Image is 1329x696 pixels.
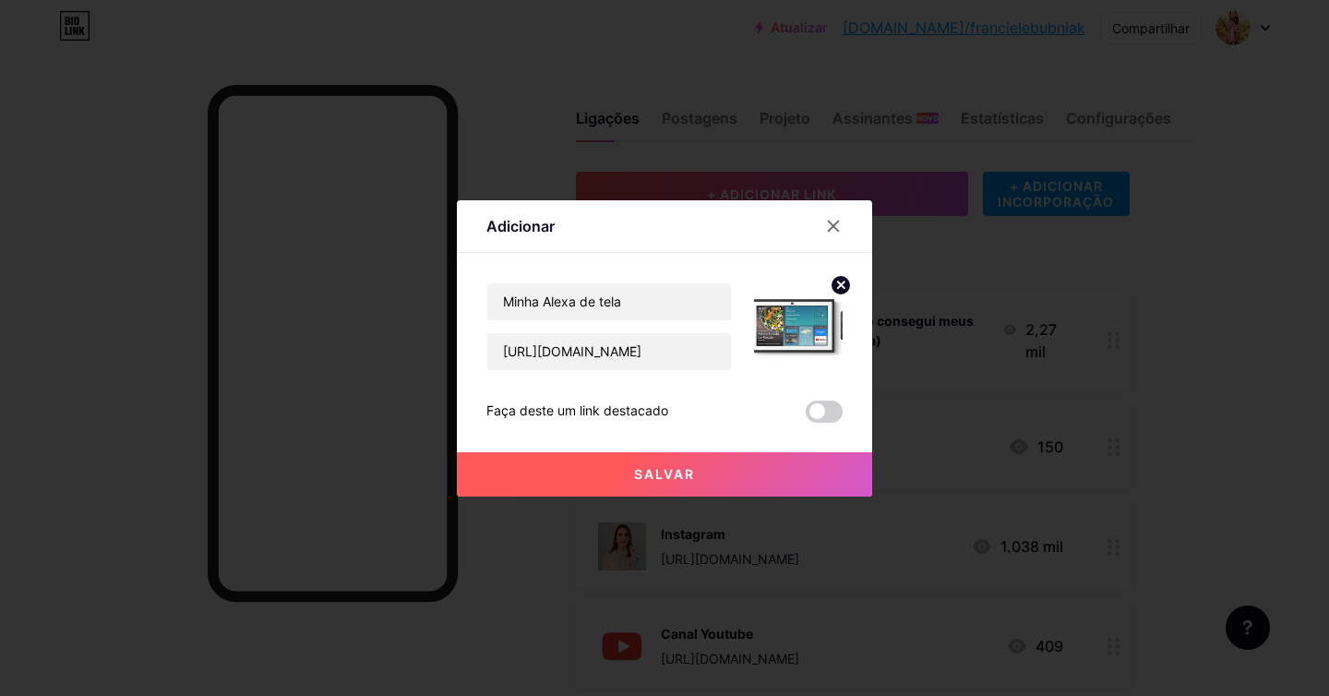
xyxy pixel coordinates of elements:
[634,466,695,482] font: Salvar
[487,283,731,320] input: Título
[457,452,872,497] button: Salvar
[486,402,668,418] font: Faça deste um link destacado
[487,333,731,370] input: URL
[486,217,555,235] font: Adicionar
[754,282,843,371] img: link_miniatura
